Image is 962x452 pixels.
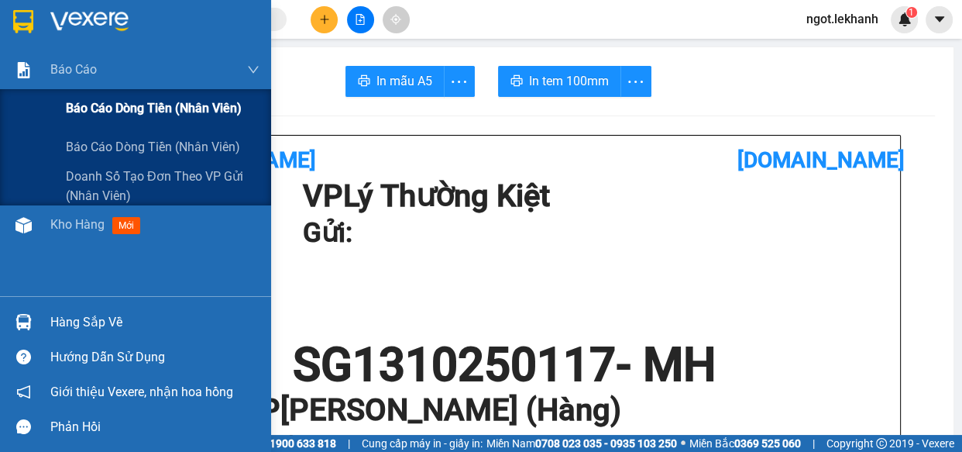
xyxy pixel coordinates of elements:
[319,14,330,25] span: plus
[66,137,240,157] span: Báo cáo dòng tiền (nhân viên)
[311,6,338,33] button: plus
[362,435,483,452] span: Cung cấp máy in - giấy in:
[148,67,273,85] div: THỐNG
[621,72,651,91] span: more
[445,72,474,91] span: more
[302,212,885,254] h1: Gửi:
[50,311,259,334] div: Hàng sắp về
[247,64,259,76] span: down
[510,74,523,89] span: printer
[498,66,621,97] button: printerIn tem 100mm
[16,419,31,434] span: message
[933,12,947,26] span: caret-down
[689,435,801,452] span: Miền Bắc
[302,181,885,212] h1: VP Lý Thường Kiệt
[376,71,432,91] span: In mẫu A5
[909,7,914,18] span: 1
[15,314,32,330] img: warehouse-icon
[355,14,366,25] span: file-add
[734,437,801,450] strong: 0369 525 060
[15,217,32,233] img: warehouse-icon
[486,435,677,452] span: Miền Nam
[148,13,185,29] span: Nhận:
[50,416,259,439] div: Phản hồi
[358,74,370,89] span: printer
[66,167,259,205] span: Doanh số tạo đơn theo VP gửi (nhân viên)
[16,385,31,399] span: notification
[148,85,273,107] div: 0984841331
[348,435,350,452] span: |
[926,6,953,33] button: caret-down
[681,440,685,447] span: ⚪️
[444,66,475,97] button: more
[898,12,912,26] img: icon-new-feature
[347,6,374,33] button: file-add
[66,98,242,118] span: Báo cáo dòng tiền (nhân viên)
[620,66,651,97] button: more
[737,147,905,173] b: [DOMAIN_NAME]
[112,217,140,234] span: mới
[116,342,892,388] h1: SG1310250117 - MH
[13,13,137,50] div: Lý Thường Kiệt
[240,388,861,432] h1: VP [PERSON_NAME] (Hàng)
[813,435,815,452] span: |
[13,10,33,33] img: logo-vxr
[148,13,273,67] div: [PERSON_NAME] (Hàng)
[383,6,410,33] button: aim
[270,437,336,450] strong: 1900 633 818
[535,437,677,450] strong: 0708 023 035 - 0935 103 250
[529,71,609,91] span: In tem 100mm
[345,66,445,97] button: printerIn mẫu A5
[906,7,917,18] sup: 1
[16,350,31,364] span: question-circle
[50,60,97,79] span: Báo cáo
[876,438,887,449] span: copyright
[50,346,259,369] div: Hướng dẫn sử dụng
[50,382,233,402] span: Giới thiệu Vexere, nhận hoa hồng
[13,15,37,31] span: Gửi:
[50,217,105,232] span: Kho hàng
[15,62,32,78] img: solution-icon
[390,14,401,25] span: aim
[794,9,891,29] span: ngot.lekhanh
